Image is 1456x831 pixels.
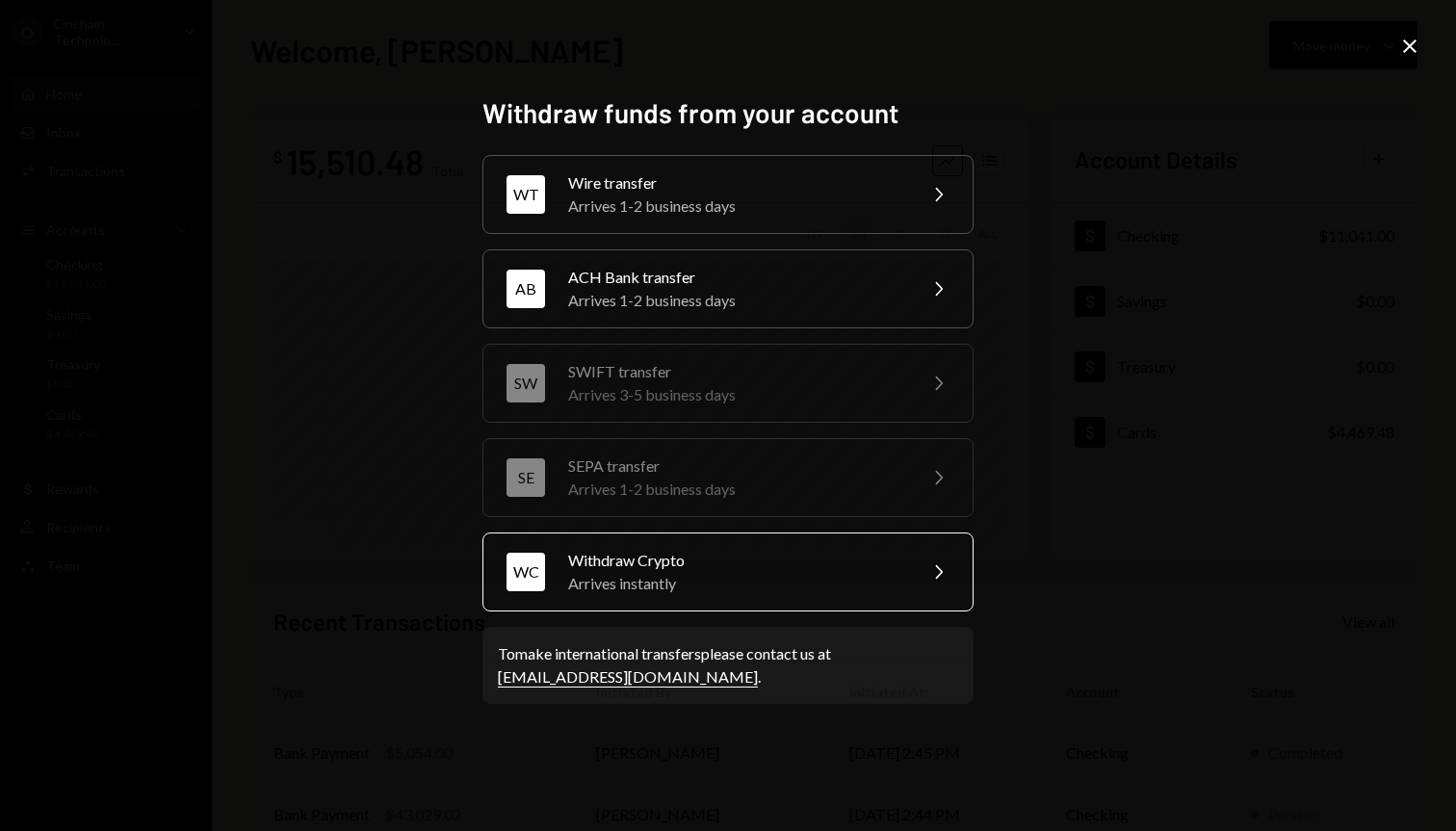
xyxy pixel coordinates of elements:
div: Arrives instantly [568,572,903,595]
div: Wire transfer [568,171,903,195]
div: Withdraw Crypto [568,549,903,572]
div: Arrives 1-2 business days [568,478,903,501]
div: Arrives 3-5 business days [568,383,903,406]
button: WCWithdraw CryptoArrives instantly [482,532,974,611]
div: ACH Bank transfer [568,266,903,289]
a: [EMAIL_ADDRESS][DOMAIN_NAME] [498,667,758,688]
button: SWSWIFT transferArrives 3-5 business days [482,344,974,423]
div: SEPA transfer [568,454,903,478]
div: SWIFT transfer [568,360,903,383]
div: SW [507,364,545,403]
div: SE [507,458,545,497]
div: Arrives 1-2 business days [568,289,903,312]
div: To make international transfers please contact us at . [498,642,958,688]
div: Arrives 1-2 business days [568,195,903,218]
div: WT [507,175,545,214]
h2: Withdraw funds from your account [482,94,974,132]
div: WC [507,553,545,591]
button: WTWire transferArrives 1-2 business days [482,155,974,234]
button: SESEPA transferArrives 1-2 business days [482,438,974,517]
div: AB [507,270,545,308]
button: ABACH Bank transferArrives 1-2 business days [482,249,974,328]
